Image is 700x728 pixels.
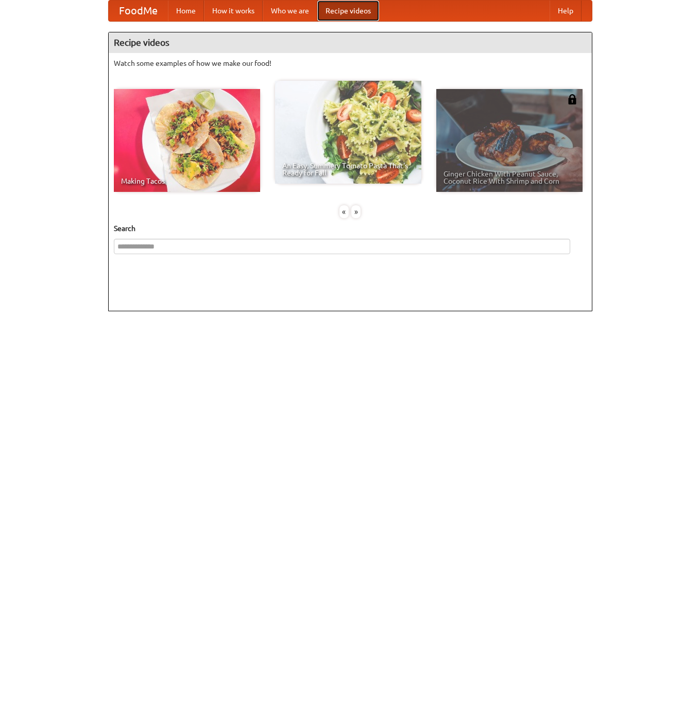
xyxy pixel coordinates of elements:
img: 483408.png [567,94,577,104]
a: Help [550,1,582,21]
div: « [339,205,349,218]
a: Recipe videos [317,1,379,21]
span: An Easy, Summery Tomato Pasta That's Ready for Fall [282,162,414,176]
p: Watch some examples of how we make our food! [114,58,587,68]
div: » [351,205,361,218]
a: An Easy, Summery Tomato Pasta That's Ready for Fall [275,81,421,184]
h4: Recipe videos [109,32,592,53]
a: Making Tacos [114,89,260,192]
a: How it works [204,1,263,21]
a: Who we are [263,1,317,21]
h5: Search [114,223,587,234]
a: Home [168,1,204,21]
a: FoodMe [109,1,168,21]
span: Making Tacos [121,177,253,185]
